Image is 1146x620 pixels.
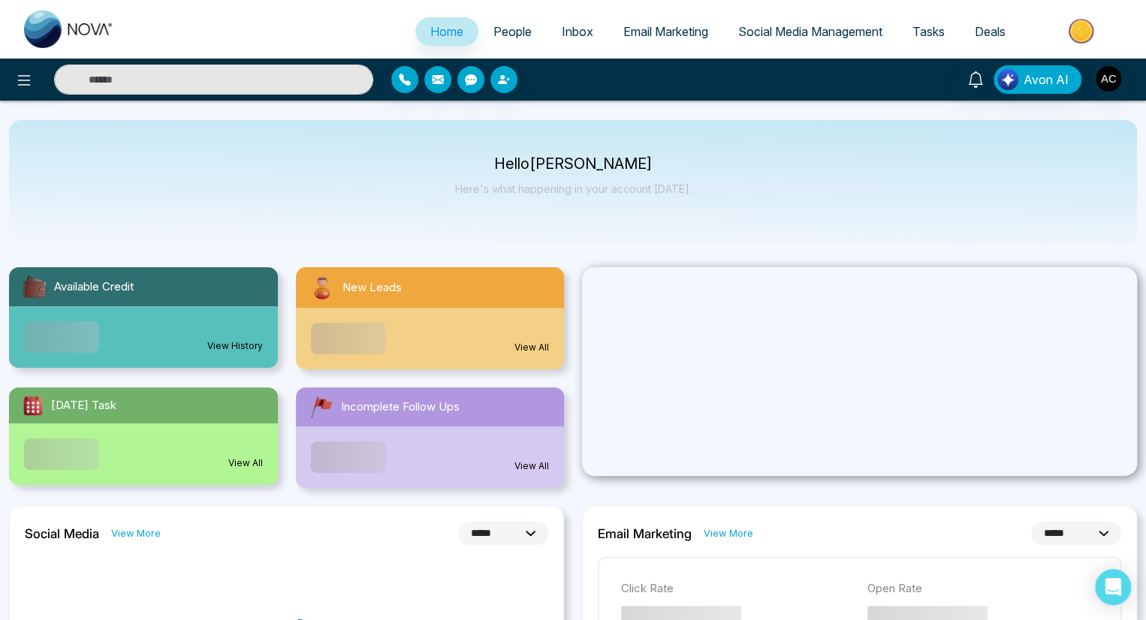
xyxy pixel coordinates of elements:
[21,273,48,300] img: availableCredit.svg
[111,526,161,540] a: View More
[514,459,549,473] a: View All
[287,267,574,369] a: New LeadsView All
[547,17,608,46] a: Inbox
[562,24,593,39] span: Inbox
[1096,66,1121,92] img: User Avatar
[493,24,532,39] span: People
[287,387,574,488] a: Incomplete Follow UpsView All
[1028,14,1137,48] img: Market-place.gif
[623,24,708,39] span: Email Marketing
[704,526,753,540] a: View More
[975,24,1006,39] span: Deals
[997,69,1018,90] img: Lead Flow
[24,11,114,48] img: Nova CRM Logo
[912,24,945,39] span: Tasks
[21,393,45,417] img: todayTask.svg
[598,526,692,541] h2: Email Marketing
[1024,71,1069,89] span: Avon AI
[867,580,1099,597] p: Open Rate
[51,397,116,414] span: [DATE] Task
[415,17,478,46] a: Home
[308,273,336,302] img: newLeads.svg
[341,399,460,416] span: Incomplete Follow Ups
[960,17,1021,46] a: Deals
[723,17,897,46] a: Social Media Management
[608,17,723,46] a: Email Marketing
[994,65,1081,94] button: Avon AI
[228,456,263,470] a: View All
[342,279,402,296] span: New Leads
[455,158,692,170] p: Hello [PERSON_NAME]
[25,526,99,541] h2: Social Media
[455,182,692,195] p: Here's what happening in your account [DATE].
[514,341,549,354] a: View All
[54,278,134,296] span: Available Credit
[430,24,463,39] span: Home
[897,17,960,46] a: Tasks
[621,580,852,597] p: Click Rate
[738,24,882,39] span: Social Media Management
[207,339,263,353] a: View History
[308,393,335,420] img: followUps.svg
[1095,569,1131,605] div: Open Intercom Messenger
[478,17,547,46] a: People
